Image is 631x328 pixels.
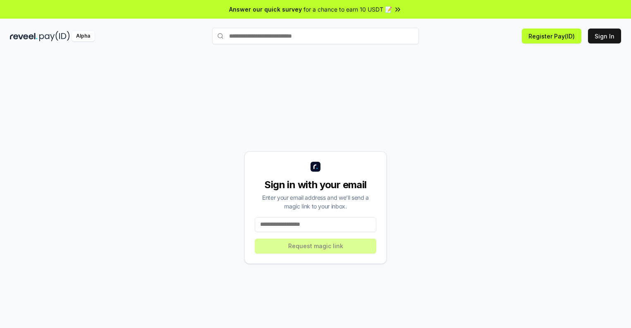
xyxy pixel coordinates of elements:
div: Alpha [72,31,95,41]
div: Enter your email address and we’ll send a magic link to your inbox. [255,193,376,211]
div: Sign in with your email [255,178,376,192]
button: Register Pay(ID) [522,29,581,43]
button: Sign In [588,29,621,43]
img: pay_id [39,31,70,41]
img: logo_small [311,162,320,172]
img: reveel_dark [10,31,38,41]
span: Answer our quick survey [229,5,302,14]
span: for a chance to earn 10 USDT 📝 [304,5,392,14]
